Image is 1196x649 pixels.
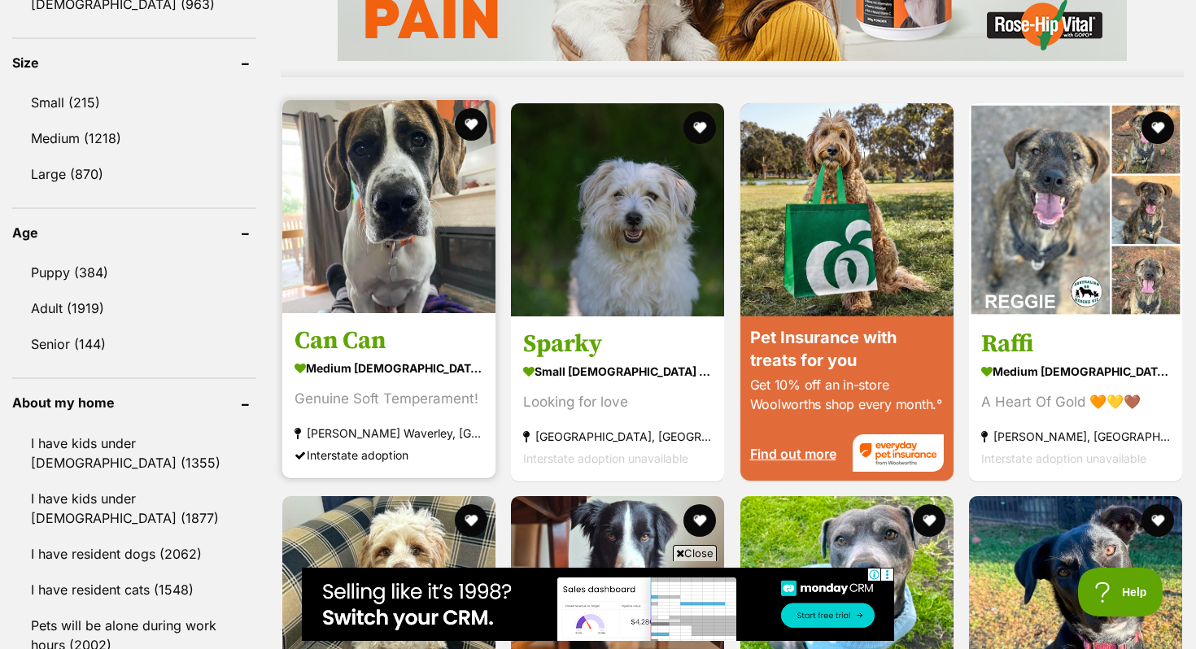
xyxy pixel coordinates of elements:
iframe: Advertisement [302,568,894,641]
strong: medium [DEMOGRAPHIC_DATA] Dog [295,355,483,379]
strong: small [DEMOGRAPHIC_DATA] Dog [523,359,712,382]
iframe: Help Scout Beacon - Open [1078,568,1163,616]
button: favourite [684,111,717,144]
img: Can Can - Beagle x Bull Arab Dog [282,100,495,313]
a: I have kids under [DEMOGRAPHIC_DATA] (1877) [12,481,256,535]
span: Interstate adoption unavailable [523,451,688,464]
img: Sparky - Maltese Terrier Dog [511,103,724,316]
strong: medium [DEMOGRAPHIC_DATA] Dog [981,359,1170,382]
header: About my home [12,395,256,410]
a: I have kids under [DEMOGRAPHIC_DATA] (1355) [12,426,256,480]
strong: [GEOGRAPHIC_DATA], [GEOGRAPHIC_DATA] [523,425,712,446]
strong: [PERSON_NAME] Waverley, [GEOGRAPHIC_DATA] [295,421,483,443]
a: I have resident dogs (2062) [12,537,256,571]
a: Privacy Notification [228,2,244,15]
img: consumer-privacy-logo.png [2,2,15,15]
a: Puppy (384) [12,255,256,290]
button: favourite [1141,504,1174,537]
header: Size [12,55,256,70]
a: Sparky small [DEMOGRAPHIC_DATA] Dog Looking for love [GEOGRAPHIC_DATA], [GEOGRAPHIC_DATA] Interst... [511,316,724,481]
a: Adult (1919) [12,291,256,325]
span: Close [673,545,717,561]
span: Interstate adoption unavailable [981,451,1146,464]
div: Interstate adoption [295,443,483,465]
a: I have resident cats (1548) [12,573,256,607]
a: Raffi medium [DEMOGRAPHIC_DATA] Dog A Heart Of Gold 🧡💛🤎 [PERSON_NAME], [GEOGRAPHIC_DATA] Intersta... [969,316,1182,481]
div: Looking for love [523,390,712,412]
button: favourite [455,504,487,537]
button: favourite [684,504,717,537]
header: Age [12,225,256,240]
strong: [PERSON_NAME], [GEOGRAPHIC_DATA] [981,425,1170,446]
div: A Heart Of Gold 🧡💛🤎 [981,390,1170,412]
h3: Raffi [981,328,1170,359]
a: Medium (1218) [12,121,256,155]
a: Can Can medium [DEMOGRAPHIC_DATA] Dog Genuine Soft Temperament! [PERSON_NAME] Waverley, [GEOGRAPH... [282,312,495,477]
div: Genuine Soft Temperament! [295,387,483,409]
h3: Sparky [523,328,712,359]
a: Small (215) [12,85,256,120]
img: Raffi - Nova Scotia Duck Tolling Retriever Dog [969,103,1182,316]
h3: Can Can [295,324,483,355]
a: Senior (144) [12,327,256,361]
button: favourite [913,504,945,537]
img: consumer-privacy-logo.png [229,2,242,15]
img: iconc.png [227,1,242,13]
a: Large (870) [12,157,256,191]
button: favourite [455,108,487,141]
button: favourite [1141,111,1174,144]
